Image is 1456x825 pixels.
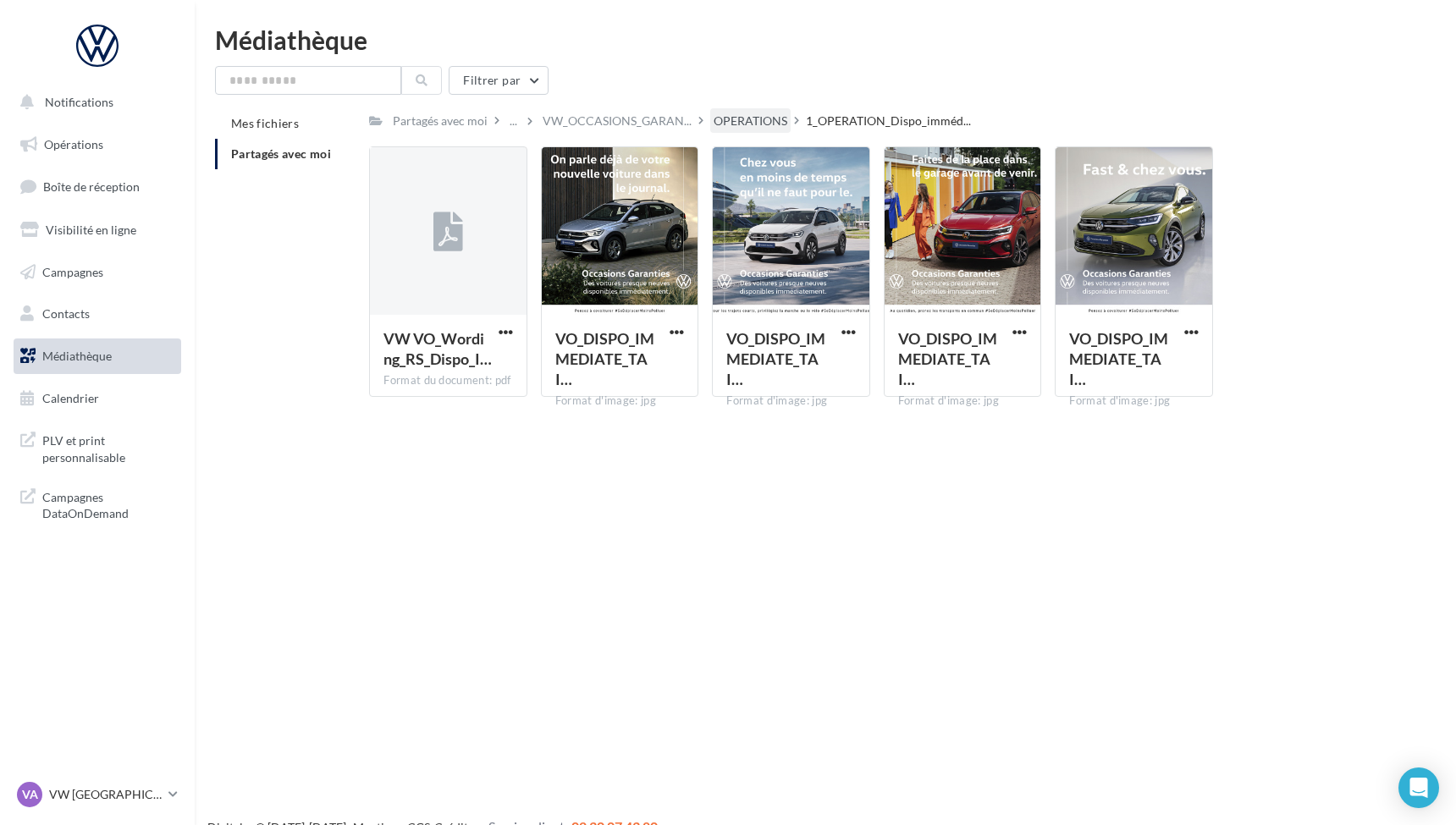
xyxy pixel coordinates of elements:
[10,168,185,205] a: Boîte de réception
[898,329,997,388] span: VO_DISPO_IMMEDIATE_TAIGO_rouge_CARRE
[42,306,90,321] span: Contacts
[45,95,113,109] span: Notifications
[42,429,174,465] span: PLV et print personnalisable
[726,329,825,388] span: VO_DISPO_IMMEDIATE_TAIGO_blanche_JUILL24_CARRE
[14,778,181,811] a: VA VW [GEOGRAPHIC_DATA]
[10,479,185,529] a: Campagnes DataOnDemand
[42,486,174,522] span: Campagnes DataOnDemand
[726,393,856,409] div: Format d'image: jpg
[555,329,654,388] span: VO_DISPO_IMMEDIATE_TAIGO_grise_JUILL24_CARRE
[1069,329,1168,388] span: VO_DISPO_IMMEDIATE_TAIGO_olive_JUILL24_CARRE
[506,109,521,133] div: ...
[42,349,112,363] span: Médiathèque
[449,66,549,95] button: Filtrer par
[10,127,185,162] a: Opérations
[10,338,185,374] a: Médiathèque
[806,113,971,129] span: 1_OPERATION_Dispo_imméd...
[22,786,38,803] span: VA
[10,422,185,472] a: PLV et print personnalisable
[42,391,99,405] span: Calendrier
[10,85,178,120] button: Notifications
[383,373,513,388] div: Format du document: pdf
[10,296,185,332] a: Contacts
[44,137,103,151] span: Opérations
[393,113,488,129] div: Partagés avec moi
[714,113,787,129] div: OPERATIONS
[10,212,185,248] a: Visibilité en ligne
[10,255,185,290] a: Campagnes
[46,223,136,237] span: Visibilité en ligne
[543,113,692,129] span: VW_OCCASIONS_GARAN...
[10,381,185,416] a: Calendrier
[231,146,331,161] span: Partagés avec moi
[42,264,103,278] span: Campagnes
[43,179,140,194] span: Boîte de réception
[215,27,1436,52] div: Médiathèque
[555,393,685,409] div: Format d'image: jpg
[49,786,162,803] p: VW [GEOGRAPHIC_DATA]
[231,116,299,130] span: Mes fichiers
[898,393,1028,409] div: Format d'image: jpg
[383,329,492,368] span: VW VO_Wording_RS_Dispo_Immediate
[1398,767,1439,808] div: Open Intercom Messenger
[1069,393,1199,409] div: Format d'image: jpg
